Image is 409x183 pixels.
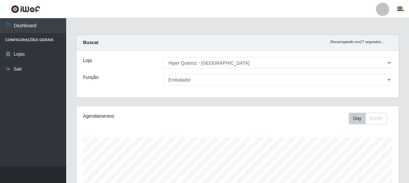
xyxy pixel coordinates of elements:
div: First group [349,113,387,124]
i: Recarregando em 27 segundos... [330,40,384,44]
label: Loja [83,57,92,64]
button: Day [349,113,366,124]
div: Agendamentos [83,113,206,120]
label: Função [83,74,99,81]
div: Toolbar with button groups [349,113,392,124]
strong: Buscar [83,40,99,45]
button: Month [365,113,387,124]
img: CoreUI Logo [11,5,40,13]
